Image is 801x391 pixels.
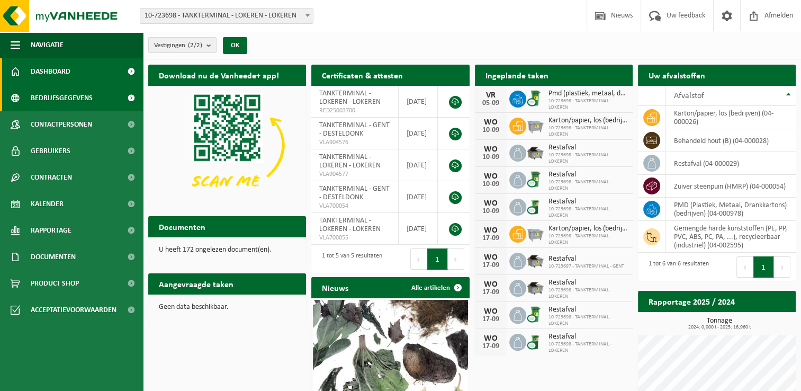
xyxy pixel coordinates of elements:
[159,246,295,254] p: U heeft 172 ongelezen document(en).
[736,256,753,278] button: Previous
[526,305,544,323] img: WB-0240-CU
[223,37,247,54] button: OK
[548,233,627,246] span: 10-723698 - TANKTERMINAL - LOKEREN
[548,144,627,152] span: Restafval
[319,170,390,179] span: VLA904577
[31,270,79,297] span: Product Shop
[31,244,76,270] span: Documenten
[31,191,64,217] span: Kalender
[480,145,501,154] div: WO
[666,129,796,152] td: behandeld hout (B) (04-000028)
[399,181,438,213] td: [DATE]
[480,253,501,262] div: WO
[638,65,716,85] h2: Uw afvalstoffen
[188,42,202,49] count: (2/2)
[480,154,501,161] div: 10-09
[319,234,390,242] span: VLA700055
[548,341,627,354] span: 10-723698 - TANKTERMINAL - LOKEREN
[480,172,501,181] div: WO
[319,106,390,115] span: RED25003700
[548,90,627,98] span: Pmd (plastiek, metaal, drankkartons) (bedrijven)
[548,279,627,287] span: Restafval
[526,278,544,296] img: WB-5000-GAL-GY-04
[753,256,774,278] button: 1
[148,37,217,53] button: Vestigingen(2/2)
[480,334,501,343] div: WO
[31,32,64,58] span: Navigatie
[403,277,469,298] a: Alle artikelen
[480,91,501,100] div: VR
[526,197,544,215] img: WB-0120-CU
[480,208,501,215] div: 10-09
[666,106,796,129] td: karton/papier, los (bedrijven) (04-000026)
[548,198,627,206] span: Restafval
[319,202,390,210] span: VLA700054
[666,198,796,221] td: PMD (Plastiek, Metaal, Drankkartons) (bedrijven) (04-000978)
[548,263,624,270] span: 10-723697 - TANKTERMINAL - GENT
[154,38,202,54] span: Vestigingen
[548,179,627,192] span: 10-723698 - TANKTERMINAL - LOKEREN
[319,217,381,233] span: TANKTERMINAL - LOKEREN - LOKEREN
[480,100,501,107] div: 05-09
[399,213,438,245] td: [DATE]
[480,307,501,316] div: WO
[480,289,501,296] div: 17-09
[317,247,382,271] div: 1 tot 5 van 5 resultaten
[31,58,70,85] span: Dashboard
[643,317,796,330] h3: Tonnage
[159,304,295,311] p: Geen data beschikbaar.
[31,297,116,323] span: Acceptatievoorwaarden
[666,152,796,175] td: restafval (04-000029)
[311,65,413,85] h2: Certificaten & attesten
[548,125,627,138] span: 10-723698 - TANKTERMINAL - LOKEREN
[148,65,290,85] h2: Download nu de Vanheede+ app!
[548,255,624,263] span: Restafval
[717,312,795,333] a: Bekijk rapportage
[480,127,501,134] div: 10-09
[480,118,501,127] div: WO
[674,92,704,100] span: Afvalstof
[548,333,627,341] span: Restafval
[548,306,627,314] span: Restafval
[319,153,381,170] span: TANKTERMINAL - LOKEREN - LOKEREN
[666,175,796,198] td: zuiver steenpuin (HMRP) (04-000054)
[319,121,390,138] span: TANKTERMINAL - GENT - DESTELDONK
[526,224,544,242] img: WB-2500-GAL-GY-01
[548,225,627,233] span: Karton/papier, los (bedrijven)
[480,199,501,208] div: WO
[31,85,93,111] span: Bedrijfsgegevens
[774,256,790,278] button: Next
[480,280,501,289] div: WO
[140,8,313,23] span: 10-723698 - TANKTERMINAL - LOKEREN - LOKEREN
[148,216,216,237] h2: Documenten
[475,65,559,85] h2: Ingeplande taken
[140,8,313,24] span: 10-723698 - TANKTERMINAL - LOKEREN - LOKEREN
[399,118,438,149] td: [DATE]
[31,217,71,244] span: Rapportage
[480,226,501,235] div: WO
[148,273,244,294] h2: Aangevraagde taken
[480,235,501,242] div: 17-09
[548,287,627,300] span: 10-723698 - TANKTERMINAL - LOKEREN
[399,149,438,181] td: [DATE]
[319,138,390,147] span: VLA904576
[638,291,745,312] h2: Rapportage 2025 / 2024
[311,277,359,298] h2: Nieuws
[448,248,464,270] button: Next
[666,221,796,253] td: gemengde harde kunststoffen (PE, PP, PVC, ABS, PC, PA, ...), recycleerbaar (industriel) (04-002595)
[31,164,72,191] span: Contracten
[548,152,627,165] span: 10-723698 - TANKTERMINAL - LOKEREN
[526,332,544,350] img: WB-0120-CU
[643,255,709,279] div: 1 tot 6 van 6 resultaten
[31,138,70,164] span: Gebruikers
[526,116,544,134] img: WB-2500-GAL-GY-01
[526,170,544,188] img: WB-0240-CU
[319,90,381,106] span: TANKTERMINAL - LOKEREN - LOKEREN
[548,314,627,327] span: 10-723698 - TANKTERMINAL - LOKEREN
[548,98,627,111] span: 10-723698 - TANKTERMINAL - LOKEREN
[31,111,92,138] span: Contactpersonen
[526,143,544,161] img: WB-5000-GAL-GY-04
[410,248,427,270] button: Previous
[548,171,627,179] span: Restafval
[319,185,390,201] span: TANKTERMINAL - GENT - DESTELDONK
